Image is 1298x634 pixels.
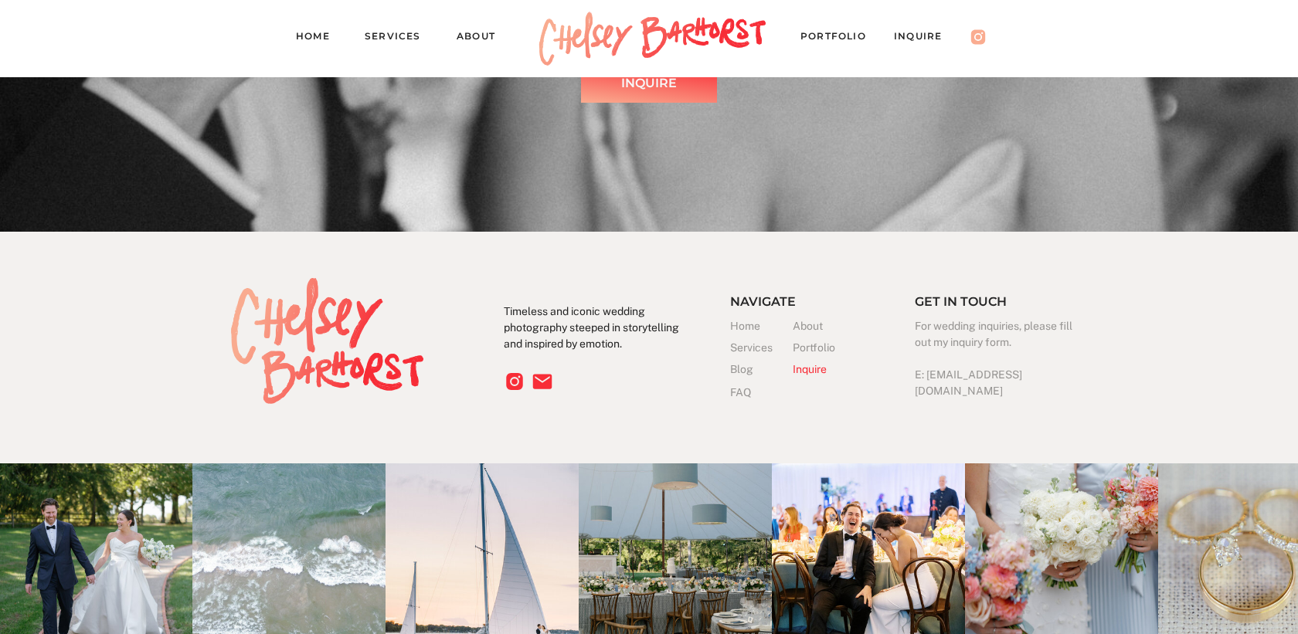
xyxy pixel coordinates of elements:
a: Inquire [793,361,855,378]
a: Services [365,28,434,49]
a: Services [730,340,793,356]
a: Portfolio [793,340,855,356]
a: FAQ [730,385,793,401]
a: Inquire [610,73,688,95]
a: Blog [730,361,793,378]
h3: Get in touch [915,291,1012,307]
a: Home [296,28,342,49]
h3: Navigate [730,291,827,307]
a: Inquire [894,28,957,49]
h3: For wedding inquiries, please fill out my inquiry form. E: [EMAIL_ADDRESS][DOMAIN_NAME] [915,318,1079,391]
a: About [457,28,510,49]
a: Home [730,318,793,334]
p: Timeless and iconic wedding photography steeped in storytelling and inspired by emotion. [504,303,688,361]
a: About [793,318,855,334]
a: PORTFOLIO [800,28,881,49]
